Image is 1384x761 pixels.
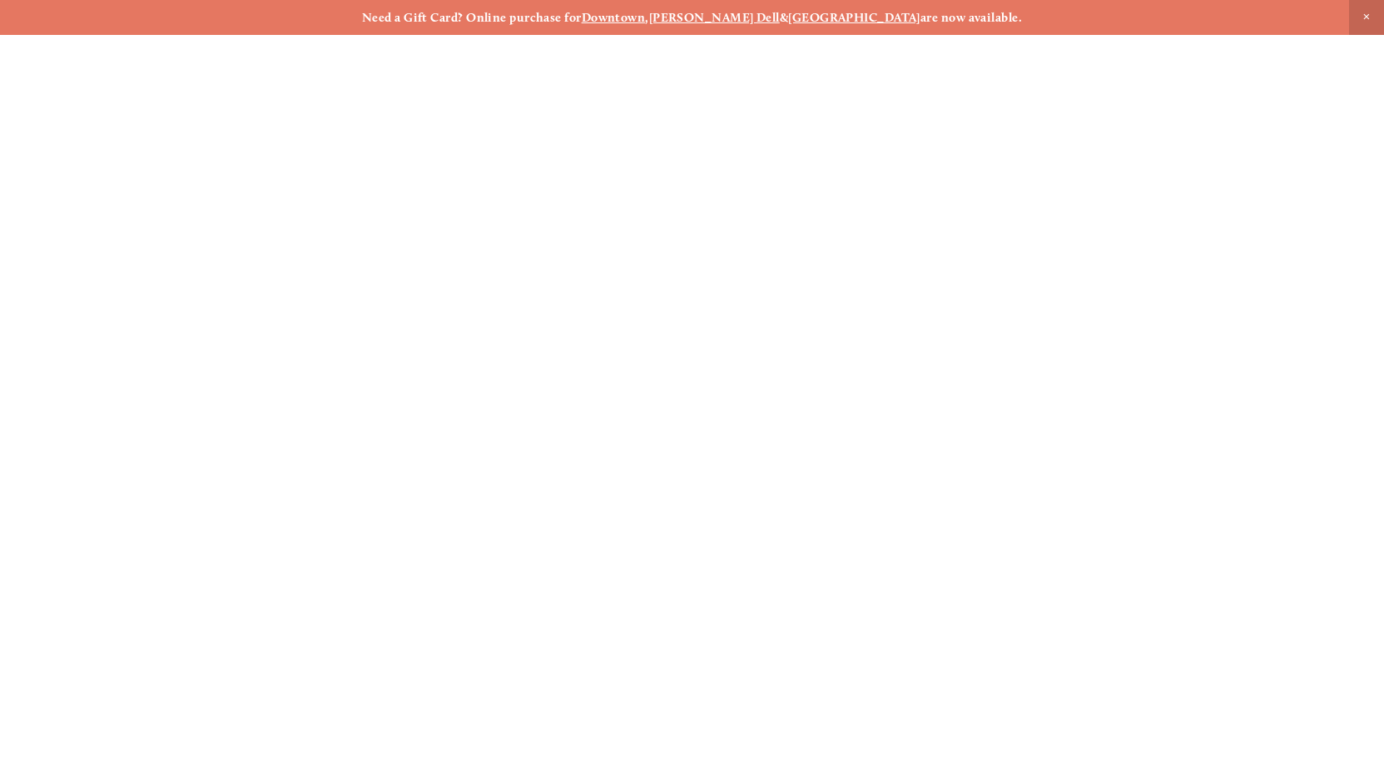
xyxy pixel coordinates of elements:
[780,10,788,25] strong: &
[649,10,780,25] a: [PERSON_NAME] Dell
[645,10,648,25] strong: ,
[362,10,582,25] strong: Need a Gift Card? Online purchase for
[920,10,1022,25] strong: are now available.
[788,10,920,25] a: [GEOGRAPHIC_DATA]
[582,10,646,25] a: Downtown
